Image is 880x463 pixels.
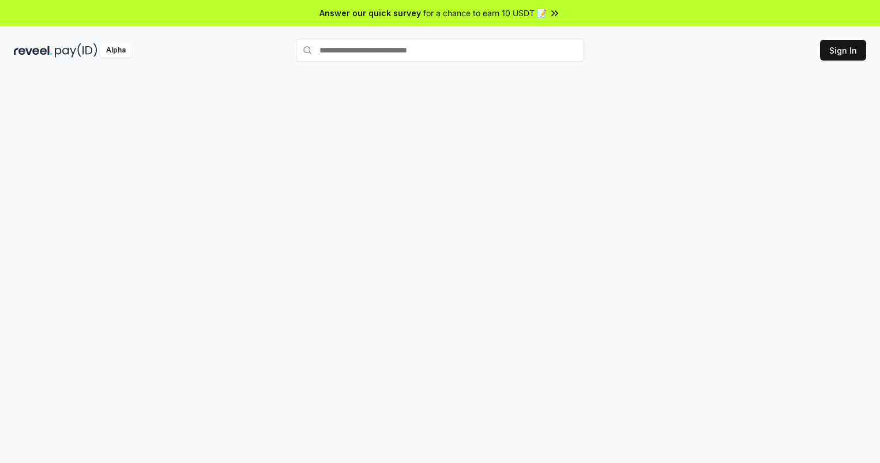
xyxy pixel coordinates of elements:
div: Alpha [100,43,132,58]
button: Sign In [820,40,866,61]
img: pay_id [55,43,97,58]
img: reveel_dark [14,43,52,58]
span: for a chance to earn 10 USDT 📝 [423,7,547,19]
span: Answer our quick survey [319,7,421,19]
